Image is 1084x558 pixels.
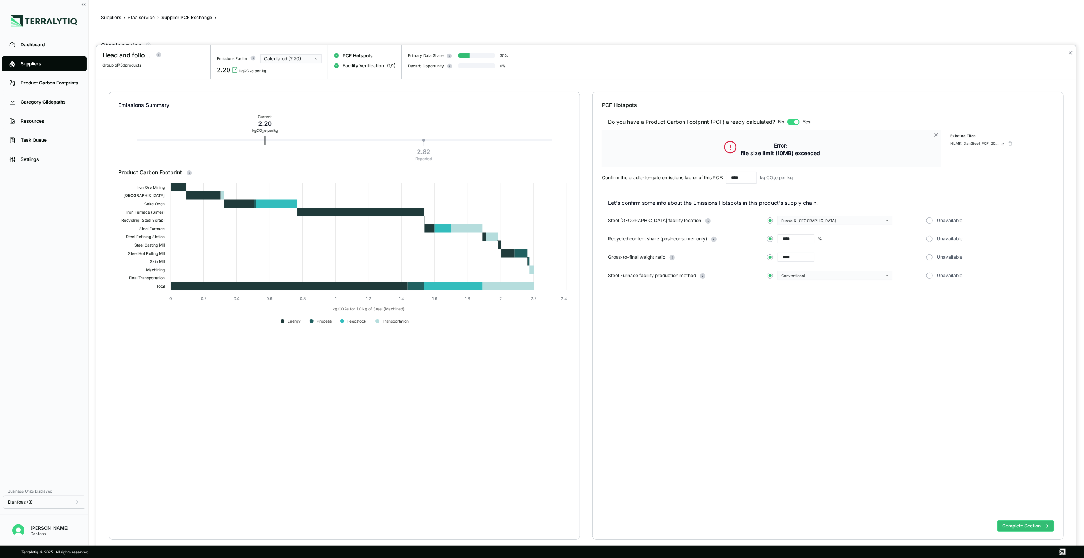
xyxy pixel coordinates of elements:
p: file size limit (10MB) exceeded [741,142,821,157]
text: 2.4 [561,296,567,301]
text: kg CO2e for 1.0 kg of Steel (Machined) [333,307,405,312]
text: 0.4 [234,296,240,301]
text: Skin Mill [150,259,165,264]
text: Steel Hot Rolling Mill [128,251,165,256]
text: Steel Furnace [139,226,165,231]
div: 30 % [500,53,508,58]
text: Steel Casting Mill [134,243,165,248]
p: Let's confirm some info about the Emissions Hotspots in this product's supply chain. [608,199,1054,207]
text: 2.2 [531,296,536,301]
button: Complete Section [997,520,1054,532]
text: [GEOGRAPHIC_DATA] [124,193,165,198]
text: 1.4 [399,296,404,301]
button: Error: file size limit (10MB) exceeded [616,138,927,161]
text: 0.2 [201,296,206,301]
div: Confirm the cradle-to-gate emissions factor of this PCF: [602,175,723,181]
span: Unavailable [937,254,963,260]
span: Gross-to-final weight ratio [608,254,665,260]
button: NLMK_DanSteel_PCF_2024_FNthick.pdf [950,141,1005,146]
sub: 2 [773,177,775,181]
text: 0 [169,296,172,301]
span: Steel [GEOGRAPHIC_DATA] facility location [608,217,701,224]
text: Transportation [382,319,409,324]
span: No [778,119,784,125]
text: Process [317,319,332,323]
span: Unavailable [937,217,963,224]
span: ( 1 / 1 ) [387,63,395,69]
div: PCF Hotspots [602,101,1054,109]
text: Iron Furnace (Sinter) [126,210,165,214]
div: kg CO e per kg [760,175,793,181]
div: Calculated (2.20) [264,56,313,62]
span: Unavailable [937,273,963,279]
div: 2.20 [217,65,230,75]
div: Current [252,114,278,119]
text: Energy [288,319,301,324]
text: Machining [146,268,165,273]
div: Primary Data Share [408,53,444,58]
span: Unavailable [937,236,963,242]
button: Close [1068,48,1073,57]
div: Emissions Summary [118,101,570,109]
div: Product Carbon Footprint [118,169,570,176]
text: Coke Oven [144,201,165,206]
div: 0 % [500,63,506,68]
div: Do you have a Product Carbon Footprint (PCF) already calculated? [608,118,775,126]
text: Steel Refining Station [126,234,165,239]
span: Recycled content share (post-consumer only) [608,236,707,242]
text: 1.2 [366,296,371,301]
text: Recycling (Steel Scrap) [121,218,165,223]
text: Final Transportation [129,276,165,281]
sub: 2 [262,130,264,133]
span: Yes [803,119,810,125]
span: Steel Furnace facility production method [608,273,696,279]
svg: View audit trail [232,67,238,73]
div: kgCO e per kg [239,68,266,73]
div: Russia & [GEOGRAPHIC_DATA] [781,218,884,223]
text: 0.8 [300,296,306,301]
div: kg CO e per kg [252,128,278,133]
text: Iron Ore Mining [137,185,165,190]
div: % [817,236,822,242]
div: Existing Files [950,133,1013,141]
span: PCF Hotspots [343,53,373,59]
div: Decarb Opportunity [408,63,444,68]
button: Russia & [GEOGRAPHIC_DATA] [778,216,892,225]
text: Total [156,284,165,289]
div: Reported [415,156,432,161]
div: Head and follower [102,50,151,60]
span: Facility Verification [343,63,384,69]
text: 1.6 [432,296,437,301]
span: Error: [774,142,787,149]
div: Emissions Factor [217,56,247,61]
div: 2.20 [252,119,278,128]
div: NLMK_DanSteel_PCF_2024_FNthick.pdf [950,141,999,146]
sub: 2 [249,70,251,74]
span: Group of 453 products [102,63,141,67]
div: 2.82 [415,147,432,156]
div: Conventional [781,273,884,278]
text: 0.6 [267,296,272,301]
text: Feedstock [347,319,366,323]
text: 2 [499,296,502,301]
text: 1.8 [465,296,470,301]
text: 1 [335,296,336,301]
button: Calculated (2.20) [260,54,322,63]
button: Conventional [778,271,892,280]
